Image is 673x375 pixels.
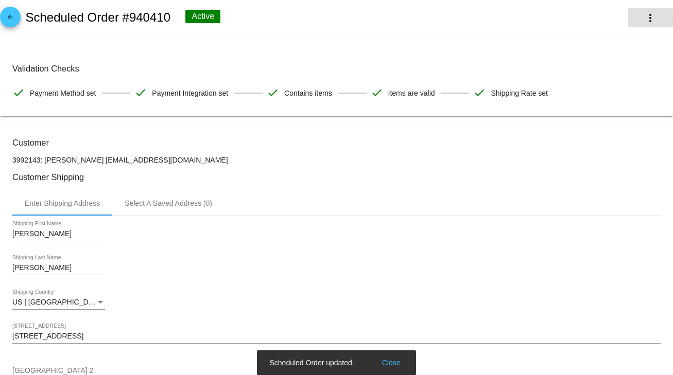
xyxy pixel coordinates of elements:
simple-snack-bar: Scheduled Order updated. [269,358,403,368]
div: Active [185,10,220,23]
mat-icon: check [12,86,25,99]
h2: Scheduled Order #940410 [25,10,170,25]
span: Payment Integration set [152,82,228,104]
mat-select: Shipping Country [12,298,105,307]
h3: Customer Shipping [12,172,661,182]
div: Enter Shipping Address [25,199,100,207]
mat-icon: check [371,86,383,99]
span: Shipping Rate set [491,82,548,104]
input: Shipping First Name [12,230,105,238]
span: Contains items [284,82,332,104]
mat-icon: check [134,86,147,99]
h3: Customer [12,138,661,148]
mat-icon: check [473,86,486,99]
input: Shipping Last Name [12,264,105,272]
div: Select A Saved Address (0) [125,199,212,207]
button: Close [379,358,404,368]
p: 3992143: [PERSON_NAME] [EMAIL_ADDRESS][DOMAIN_NAME] [12,156,661,164]
span: Items are valid [388,82,435,104]
mat-icon: more_vert [644,12,657,24]
mat-icon: check [267,86,279,99]
span: US | [GEOGRAPHIC_DATA] [12,298,103,306]
h3: Validation Checks [12,64,661,74]
input: Shipping Street 2 [12,367,661,375]
span: Payment Method set [30,82,96,104]
mat-icon: arrow_back [4,13,16,26]
input: Shipping Street 1 [12,332,661,341]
